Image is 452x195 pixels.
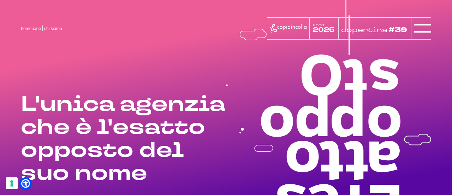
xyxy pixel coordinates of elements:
tspan: 2025 [313,25,334,34]
a: Open Accessibility Menu [21,179,30,188]
a: homepage [21,26,41,31]
tspan: anno [313,23,324,27]
tspan: copertina [341,25,388,34]
h1: L'unica agenzia che è l'esatto opposto del suo nome [21,93,226,185]
tspan: #39 [389,25,408,35]
button: Le tue preferenze relative al consenso per le tecnologie di tracciamento [6,177,18,189]
span: chi siamo [44,26,62,31]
